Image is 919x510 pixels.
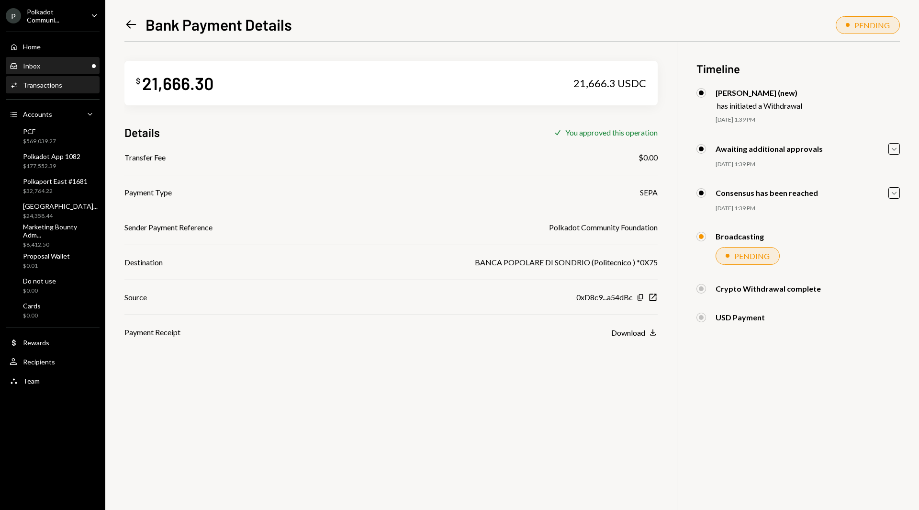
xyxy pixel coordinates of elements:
[6,149,100,172] a: Polkadot App 1082$177,552.39
[124,327,180,338] div: Payment Receipt
[124,152,166,163] div: Transfer Fee
[6,353,100,370] a: Recipients
[124,222,213,233] div: Sender Payment Reference
[23,137,56,146] div: $569,039.27
[23,177,88,185] div: Polkaport East #1681
[716,204,900,213] div: [DATE] 1:39 PM
[6,57,100,74] a: Inbox
[23,81,62,89] div: Transactions
[23,152,80,160] div: Polkadot App 1082
[6,105,100,123] a: Accounts
[854,21,890,30] div: PENDING
[23,339,49,347] div: Rewards
[716,313,765,322] div: USD Payment
[549,222,658,233] div: Polkadot Community Foundation
[716,284,821,293] div: Crypto Withdrawal complete
[23,358,55,366] div: Recipients
[716,232,764,241] div: Broadcasting
[124,125,160,140] h3: Details
[611,328,645,337] div: Download
[124,257,163,268] div: Destination
[573,77,646,90] div: 21,666.3 USDC
[717,101,802,110] div: has initiated a Withdrawal
[142,72,213,94] div: 21,666.30
[6,274,100,297] a: Do not use$0.00
[146,15,292,34] h1: Bank Payment Details
[23,312,41,320] div: $0.00
[23,262,70,270] div: $0.01
[23,43,41,51] div: Home
[716,160,900,169] div: [DATE] 1:39 PM
[6,174,100,197] a: Polkaport East #1681$32,764.22
[23,252,70,260] div: Proposal Wallet
[565,128,658,137] div: You approved this operation
[23,377,40,385] div: Team
[576,292,633,303] div: 0xD8c9...a54dBc
[6,224,100,247] a: Marketing Bounty Adm...$8,412.50
[6,199,101,222] a: [GEOGRAPHIC_DATA]...$24,358.44
[6,334,100,351] a: Rewards
[136,76,140,86] div: $
[716,116,900,124] div: [DATE] 1:39 PM
[716,188,818,197] div: Consensus has been reached
[696,61,900,77] h3: Timeline
[23,223,96,239] div: Marketing Bounty Adm...
[611,328,658,338] button: Download
[124,292,147,303] div: Source
[23,277,56,285] div: Do not use
[640,187,658,198] div: SEPA
[716,88,802,97] div: [PERSON_NAME] (new)
[23,110,52,118] div: Accounts
[27,8,83,24] div: Polkadot Communi...
[6,299,100,322] a: Cards$0.00
[6,76,100,93] a: Transactions
[23,241,96,249] div: $8,412.50
[23,62,40,70] div: Inbox
[23,187,88,195] div: $32,764.22
[23,287,56,295] div: $0.00
[639,152,658,163] div: $0.00
[23,162,80,170] div: $177,552.39
[6,125,100,147] a: PCF$569,039.27
[23,202,98,210] div: [GEOGRAPHIC_DATA]...
[23,127,56,136] div: PCF
[124,187,172,198] div: Payment Type
[6,249,100,272] a: Proposal Wallet$0.01
[6,372,100,389] a: Team
[23,302,41,310] div: Cards
[23,212,98,220] div: $24,358.44
[6,8,21,23] div: P
[734,251,770,261] div: PENDING
[716,144,823,153] div: Awaiting additional approvals
[475,257,658,268] div: BANCA POPOLARE DI SONDRIO (Politecnico ) *0X75
[6,38,100,55] a: Home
